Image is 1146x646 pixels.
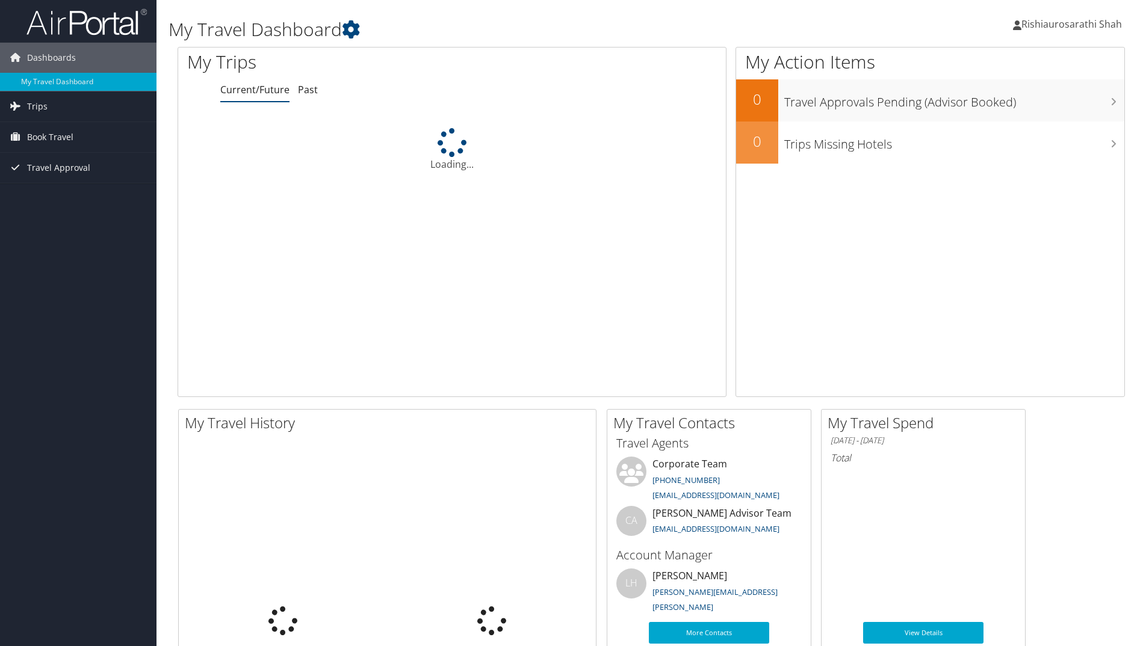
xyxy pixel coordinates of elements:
h3: Travel Approvals Pending (Advisor Booked) [784,88,1124,111]
h2: 0 [736,131,778,152]
h3: Account Manager [616,547,802,564]
span: Travel Approval [27,153,90,183]
h2: My Travel History [185,413,596,433]
a: [EMAIL_ADDRESS][DOMAIN_NAME] [652,490,779,500]
li: [PERSON_NAME] [610,568,808,618]
a: [PERSON_NAME][EMAIL_ADDRESS][PERSON_NAME] [652,586,778,613]
span: Book Travel [27,122,73,152]
h3: Travel Agents [616,435,802,452]
h1: My Action Items [736,49,1124,75]
a: [PHONE_NUMBER] [652,475,720,485]
div: Loading... [178,128,726,171]
img: airportal-logo.png [26,8,147,36]
li: [PERSON_NAME] Advisor Team [610,506,808,545]
a: Rishiaurosarathi Shah [1013,6,1134,42]
span: Rishiaurosarathi Shah [1021,17,1122,31]
span: Dashboards [27,43,76,73]
h2: 0 [736,89,778,109]
h1: My Travel Dashboard [169,17,812,42]
a: 0Trips Missing Hotels [736,122,1124,164]
h6: Total [831,451,1016,464]
span: Trips [27,91,48,122]
a: View Details [863,622,983,644]
a: More Contacts [649,622,769,644]
div: LH [616,568,646,598]
h6: [DATE] - [DATE] [831,435,1016,446]
h1: My Trips [187,49,489,75]
a: Past [298,83,318,96]
h2: My Travel Contacts [613,413,811,433]
h2: My Travel Spend [828,413,1025,433]
li: Corporate Team [610,457,808,506]
div: CA [616,506,646,536]
a: [EMAIL_ADDRESS][DOMAIN_NAME] [652,523,779,534]
h3: Trips Missing Hotels [784,130,1124,153]
a: Current/Future [220,83,290,96]
a: 0Travel Approvals Pending (Advisor Booked) [736,79,1124,122]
